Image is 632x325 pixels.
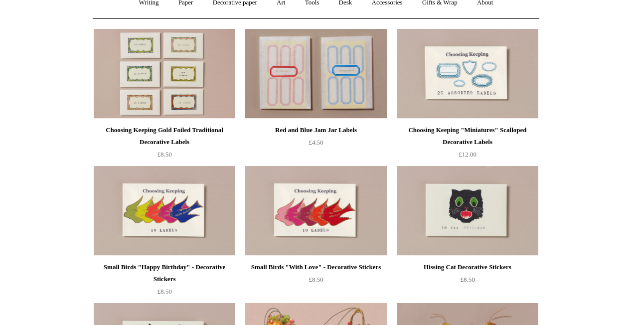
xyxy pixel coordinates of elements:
img: Red and Blue Jam Jar Labels [245,29,387,119]
div: Small Birds "With Love" - Decorative Stickers [248,261,384,273]
img: Hissing Cat Decorative Stickers [397,166,538,256]
a: Choosing Keeping Gold Foiled Traditional Decorative Labels £8.50 [94,124,235,165]
img: Small Birds "With Love" - Decorative Stickers [245,166,387,256]
a: Small Birds "Happy Birthday" - Decorative Stickers Small Birds "Happy Birthday" - Decorative Stic... [94,166,235,256]
span: £8.50 [309,276,323,283]
span: £4.50 [309,139,323,146]
div: Hissing Cat Decorative Stickers [399,261,536,273]
div: Choosing Keeping "Miniatures" Scalloped Decorative Labels [399,124,536,148]
span: £12.00 [459,151,476,158]
a: Hissing Cat Decorative Stickers Hissing Cat Decorative Stickers [397,166,538,256]
img: Choosing Keeping Gold Foiled Traditional Decorative Labels [94,29,235,119]
span: £8.50 [157,288,171,295]
a: Hissing Cat Decorative Stickers £8.50 [397,261,538,302]
a: Small Birds "With Love" - Decorative Stickers £8.50 [245,261,387,302]
div: Red and Blue Jam Jar Labels [248,124,384,136]
span: £8.50 [157,151,171,158]
img: Choosing Keeping "Miniatures" Scalloped Decorative Labels [397,29,538,119]
a: Choosing Keeping "Miniatures" Scalloped Decorative Labels £12.00 [397,124,538,165]
img: Small Birds "Happy Birthday" - Decorative Stickers [94,166,235,256]
a: Small Birds "With Love" - Decorative Stickers Small Birds "With Love" - Decorative Stickers [245,166,387,256]
a: Choosing Keeping "Miniatures" Scalloped Decorative Labels Choosing Keeping "Miniatures" Scalloped... [397,29,538,119]
a: Red and Blue Jam Jar Labels Red and Blue Jam Jar Labels [245,29,387,119]
a: Red and Blue Jam Jar Labels £4.50 [245,124,387,165]
a: Choosing Keeping Gold Foiled Traditional Decorative Labels Choosing Keeping Gold Foiled Tradition... [94,29,235,119]
span: £8.50 [460,276,474,283]
a: Small Birds "Happy Birthday" - Decorative Stickers £8.50 [94,261,235,302]
div: Small Birds "Happy Birthday" - Decorative Stickers [96,261,233,285]
div: Choosing Keeping Gold Foiled Traditional Decorative Labels [96,124,233,148]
